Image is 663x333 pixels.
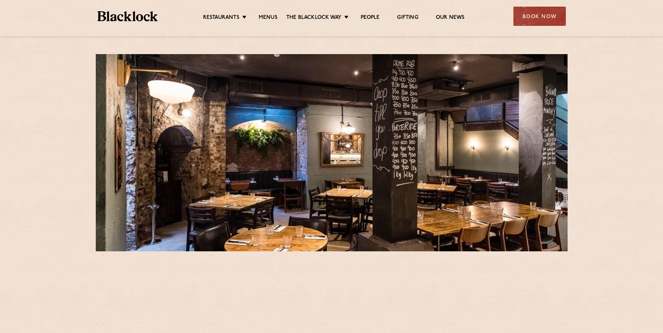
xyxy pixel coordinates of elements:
a: The Blacklock Way [286,14,341,22]
a: Gifting [397,14,418,22]
a: Menus [259,14,278,22]
a: Our News [436,14,465,22]
img: BL_Textured_Logo-footer-cropped.svg [98,11,158,21]
a: Restaurants [203,14,239,22]
a: People [361,14,380,22]
div: Book Now [513,7,566,26]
